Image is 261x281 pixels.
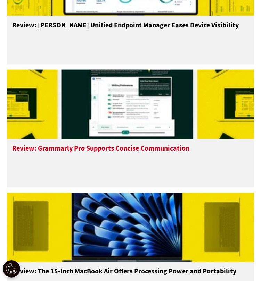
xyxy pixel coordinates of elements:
img: Grammarly Pro [7,70,254,139]
button: Open Preferences [3,260,20,278]
a: Grammarly Pro Review: Grammarly Pro Supports Concise Communication [7,70,254,188]
img: 15-Inch MacBook Air [7,193,254,262]
h3: Review: [PERSON_NAME] Unified Endpoint Manager Eases Device Visibility [12,21,239,49]
h3: Review: Grammarly Pro Supports Concise Communication [12,144,189,172]
div: Cookie Settings [3,260,20,278]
